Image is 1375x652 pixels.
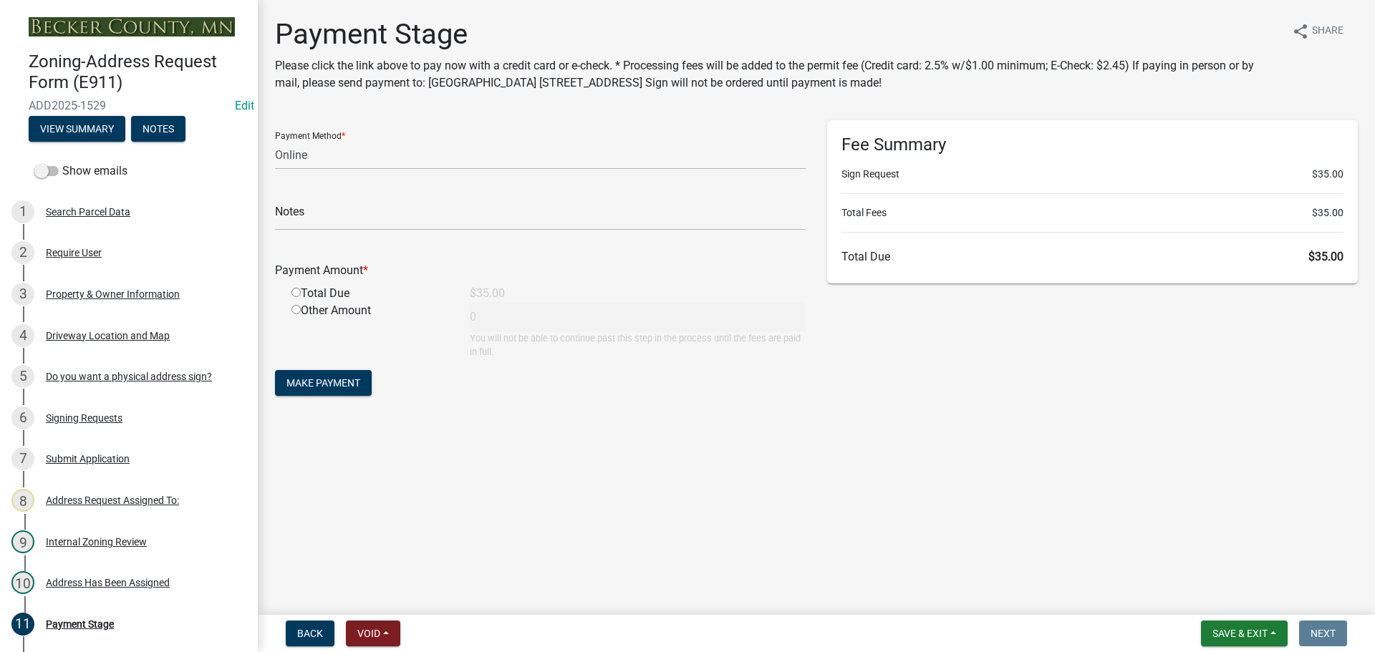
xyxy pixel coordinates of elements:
[46,289,180,299] div: Property & Owner Information
[1312,167,1343,182] span: $35.00
[11,241,34,264] div: 2
[29,116,125,142] button: View Summary
[235,99,254,112] wm-modal-confirm: Edit Application Number
[29,17,235,37] img: Becker County, Minnesota
[46,578,170,588] div: Address Has Been Assigned
[29,99,229,112] span: ADD2025-1529
[281,302,459,359] div: Other Amount
[46,413,122,423] div: Signing Requests
[281,285,459,302] div: Total Due
[1201,621,1288,646] button: Save & Exit
[1312,23,1343,40] span: Share
[46,454,130,464] div: Submit Application
[46,248,102,258] div: Require User
[11,489,34,512] div: 8
[46,371,212,381] div: Do you want a physical address sign?
[46,331,170,341] div: Driveway Location and Map
[275,370,372,396] button: Make Payment
[1299,621,1347,646] button: Next
[46,537,147,547] div: Internal Zoning Review
[235,99,254,112] a: Edit
[1280,17,1355,45] button: shareShare
[286,621,334,646] button: Back
[131,124,185,135] wm-modal-confirm: Notes
[1308,250,1343,263] span: $35.00
[11,613,34,636] div: 11
[34,162,127,180] label: Show emails
[841,135,1343,155] h6: Fee Summary
[11,530,34,553] div: 9
[29,52,246,93] h4: Zoning-Address Request Form (E911)
[11,365,34,388] div: 5
[11,283,34,306] div: 3
[46,495,179,505] div: Address Request Assigned To:
[46,207,130,217] div: Search Parcel Data
[264,262,816,279] div: Payment Amount
[275,57,1280,92] p: Please click the link above to pay now with a credit card or e-check. * Processing fees will be a...
[1311,628,1336,639] span: Next
[11,571,34,594] div: 10
[11,324,34,347] div: 4
[275,17,1280,52] h1: Payment Stage
[11,200,34,223] div: 1
[1312,205,1343,220] span: $35.00
[286,377,360,389] span: Make Payment
[841,167,1343,182] li: Sign Request
[131,116,185,142] button: Notes
[841,250,1343,263] h6: Total Due
[46,619,114,629] div: Payment Stage
[11,407,34,429] div: 6
[297,628,323,639] span: Back
[1292,23,1309,40] i: share
[29,124,125,135] wm-modal-confirm: Summary
[841,205,1343,220] li: Total Fees
[357,628,380,639] span: Void
[1212,628,1268,639] span: Save & Exit
[346,621,400,646] button: Void
[11,447,34,470] div: 7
